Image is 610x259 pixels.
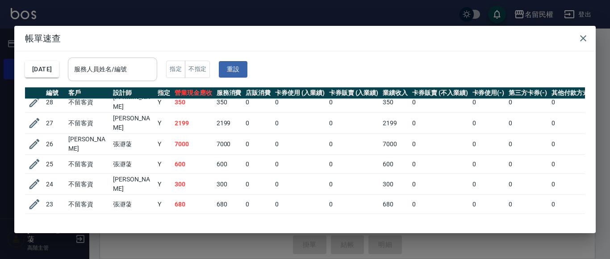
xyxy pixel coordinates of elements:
[380,174,410,195] td: 300
[214,113,244,134] td: 2199
[410,134,470,155] td: 0
[243,195,273,214] td: 0
[25,61,59,78] button: [DATE]
[327,195,381,214] td: 0
[66,134,111,155] td: [PERSON_NAME]
[44,155,66,174] td: 25
[380,113,410,134] td: 2199
[219,61,247,78] button: 重設
[172,134,214,155] td: 7000
[410,174,470,195] td: 0
[506,134,549,155] td: 0
[44,113,66,134] td: 27
[243,155,273,174] td: 0
[273,134,327,155] td: 0
[470,113,507,134] td: 0
[111,174,155,195] td: [PERSON_NAME]
[155,134,172,155] td: Y
[44,134,66,155] td: 26
[327,113,381,134] td: 0
[66,155,111,174] td: 不留客資
[273,214,327,233] td: 0
[327,174,381,195] td: 0
[214,92,244,113] td: 350
[273,174,327,195] td: 0
[410,92,470,113] td: 0
[243,113,273,134] td: 0
[549,174,598,195] td: 0
[470,195,507,214] td: 0
[549,155,598,174] td: 0
[214,195,244,214] td: 680
[172,113,214,134] td: 2199
[327,155,381,174] td: 0
[155,113,172,134] td: Y
[172,174,214,195] td: 300
[155,87,172,99] th: 指定
[380,155,410,174] td: 600
[14,26,596,51] h2: 帳單速查
[549,113,598,134] td: 0
[410,195,470,214] td: 0
[470,134,507,155] td: 0
[327,214,381,233] td: 0
[111,113,155,134] td: [PERSON_NAME]
[549,92,598,113] td: 0
[243,134,273,155] td: 0
[470,174,507,195] td: 0
[172,195,214,214] td: 680
[380,92,410,113] td: 350
[166,61,185,78] button: 指定
[327,92,381,113] td: 0
[380,214,410,233] td: 1330
[111,195,155,214] td: 張瀞蓤
[327,87,381,99] th: 卡券販賣 (入業績)
[273,92,327,113] td: 0
[172,214,214,233] td: 1330
[380,87,410,99] th: 業績收入
[111,155,155,174] td: 張瀞蓤
[506,155,549,174] td: 0
[273,87,327,99] th: 卡券使用 (入業績)
[214,214,244,233] td: 1330
[470,214,507,233] td: 0
[549,195,598,214] td: 0
[66,174,111,195] td: 不留客資
[172,155,214,174] td: 600
[327,134,381,155] td: 0
[243,92,273,113] td: 0
[243,87,273,99] th: 店販消費
[243,174,273,195] td: 0
[155,214,172,233] td: N
[44,87,66,99] th: 編號
[66,214,111,233] td: 不留客資
[44,214,66,233] td: 22
[470,155,507,174] td: 0
[470,92,507,113] td: 0
[44,92,66,113] td: 28
[506,87,549,99] th: 第三方卡券(-)
[506,195,549,214] td: 0
[380,195,410,214] td: 680
[214,87,244,99] th: 服務消費
[155,195,172,214] td: Y
[470,87,507,99] th: 卡券使用(-)
[380,134,410,155] td: 7000
[66,92,111,113] td: 不留客資
[185,61,210,78] button: 不指定
[214,155,244,174] td: 600
[506,214,549,233] td: 0
[44,195,66,214] td: 23
[243,214,273,233] td: 0
[506,113,549,134] td: 0
[111,92,155,113] td: [PERSON_NAME]
[410,113,470,134] td: 0
[111,214,155,233] td: 張瀞蓤
[155,155,172,174] td: Y
[214,134,244,155] td: 7000
[549,87,598,99] th: 其他付款方式(-)
[273,113,327,134] td: 0
[66,113,111,134] td: 不留客資
[111,134,155,155] td: 張瀞蓤
[155,174,172,195] td: Y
